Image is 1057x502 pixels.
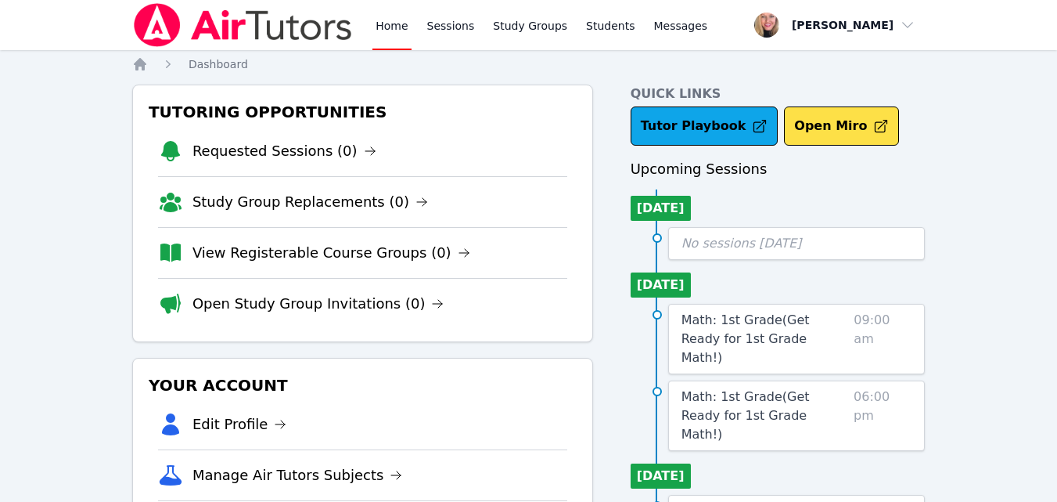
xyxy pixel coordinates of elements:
span: Dashboard [189,58,248,70]
a: Requested Sessions (0) [192,140,376,162]
a: Dashboard [189,56,248,72]
a: Open Study Group Invitations (0) [192,293,444,315]
span: Math: 1st Grade ( Get Ready for 1st Grade Math! ) [681,389,810,442]
li: [DATE] [631,196,691,221]
a: Edit Profile [192,414,287,435]
span: 09:00 am [854,311,911,367]
a: Math: 1st Grade(Get Ready for 1st Grade Math!) [681,311,848,367]
li: [DATE] [631,464,691,489]
span: No sessions [DATE] [681,236,802,251]
button: Open Miro [784,107,899,146]
a: Manage Air Tutors Subjects [192,464,403,486]
a: Study Group Replacements (0) [192,191,428,213]
img: Air Tutors [132,3,354,47]
span: 06:00 pm [854,388,911,444]
li: [DATE] [631,273,691,298]
h4: Quick Links [631,85,926,103]
h3: Tutoring Opportunities [146,98,580,126]
a: Tutor Playbook [631,107,778,146]
span: Math: 1st Grade ( Get Ready for 1st Grade Math! ) [681,312,810,365]
h3: Upcoming Sessions [631,158,926,180]
a: View Registerable Course Groups (0) [192,242,470,264]
span: Messages [654,18,708,34]
a: Math: 1st Grade(Get Ready for 1st Grade Math!) [681,388,847,444]
h3: Your Account [146,371,580,399]
nav: Breadcrumb [132,56,925,72]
